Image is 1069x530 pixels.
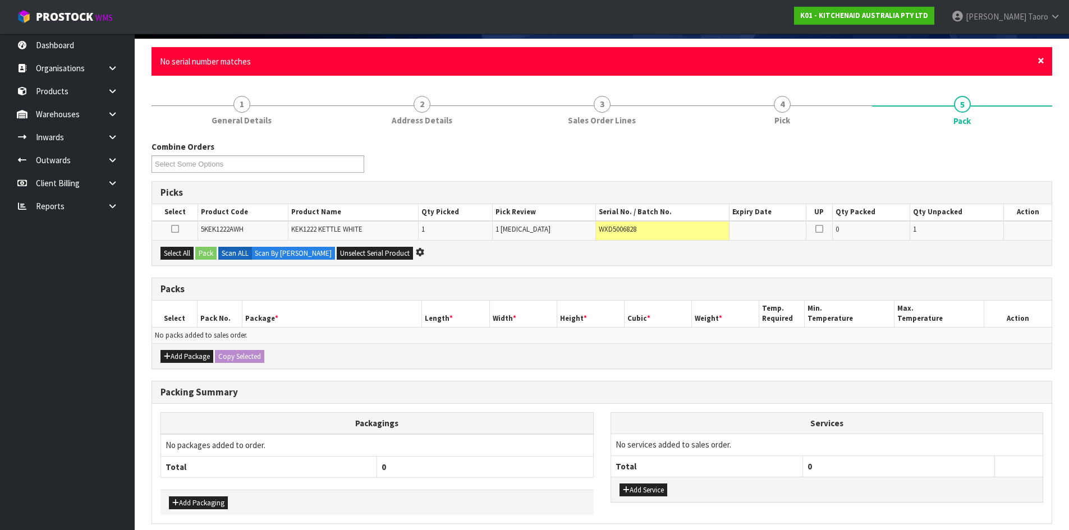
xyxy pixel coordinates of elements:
button: Copy Selected [215,350,264,363]
th: Select [152,301,197,327]
button: Add Packaging [169,496,228,510]
img: cube-alt.png [17,10,31,24]
span: WXD5006828 [599,224,636,234]
th: Product Code [198,204,288,220]
a: K01 - KITCHENAID AUSTRALIA PTY LTD [794,7,934,25]
td: No services added to sales order. [611,434,1043,455]
h3: Packing Summary [160,387,1043,398]
th: Temp. Required [759,301,804,327]
button: Unselect Serial Product [337,247,413,260]
th: Weight [692,301,759,327]
th: Action [1004,204,1052,220]
button: Select All [160,247,194,260]
span: KEK1222 KETTLE WHITE [291,224,363,234]
strong: K01 - KITCHENAID AUSTRALIA PTY LTD [800,11,928,20]
span: × [1038,53,1044,68]
span: 1 [913,224,916,234]
span: 1 [MEDICAL_DATA] [495,224,550,234]
th: Product Name [288,204,419,220]
span: 0 [382,462,386,472]
span: General Details [212,114,272,126]
th: Qty Unpacked [910,204,1004,220]
th: UP [806,204,832,220]
th: Serial No. / Batch No. [596,204,730,220]
h3: Picks [160,187,1043,198]
span: 1 [233,96,250,113]
th: Min. Temperature [804,301,894,327]
th: Pick Review [493,204,596,220]
th: Total [611,455,803,477]
th: Cubic [625,301,692,327]
label: Scan ALL [218,247,252,260]
th: Package [242,301,422,327]
td: No packs added to sales order. [152,327,1052,343]
span: 3 [594,96,611,113]
button: Pack [195,247,217,260]
th: Select [152,204,198,220]
th: Height [557,301,624,327]
span: Pack [953,115,971,127]
th: Services [611,413,1043,434]
span: Address Details [392,114,452,126]
label: Scan By [PERSON_NAME] [251,247,335,260]
span: 5 [954,96,971,113]
span: 0 [836,224,839,234]
button: Add Service [620,483,667,497]
th: Pack No. [197,301,242,327]
td: No packages added to order. [161,434,594,456]
span: Taoro [1028,11,1048,22]
span: 0 [808,461,812,472]
span: 4 [774,96,791,113]
th: Packagings [161,412,594,434]
button: Add Package [160,350,213,363]
span: 1 [421,224,425,234]
span: 2 [414,96,430,113]
th: Expiry Date [729,204,806,220]
h3: Packs [160,284,1043,294]
th: Qty Packed [832,204,910,220]
th: Length [422,301,489,327]
span: 5KEK1222AWH [201,224,244,234]
th: Qty Picked [419,204,493,220]
span: Pick [774,114,790,126]
th: Action [984,301,1052,327]
th: Width [489,301,557,327]
small: WMS [95,12,113,23]
span: Sales Order Lines [568,114,636,126]
label: Combine Orders [152,141,214,153]
span: ProStock [36,10,93,24]
th: Total [161,456,377,477]
span: No serial number matches [160,56,251,67]
span: [PERSON_NAME] [966,11,1026,22]
th: Max. Temperature [894,301,984,327]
